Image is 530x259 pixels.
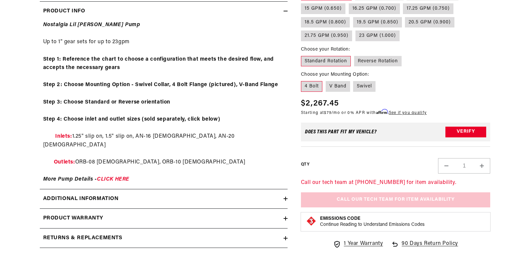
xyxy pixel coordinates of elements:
[43,7,85,16] h2: Product Info
[301,56,351,67] label: Standard Rotation
[40,209,288,228] summary: Product warranty
[43,57,274,71] strong: Step 1: Reference the chart to choose a configuration that meets the desired flow, and accepts th...
[301,3,345,14] label: 15 GPM (0.650)
[353,81,376,92] label: Swivel
[389,111,427,115] a: See if you qualify - Learn more about Affirm Financing (opens in modal)
[326,81,350,92] label: V Band
[354,56,402,67] label: Reverse Rotation
[301,110,427,116] p: Starting at /mo or 0% APR with .
[344,240,383,248] span: 1 Year Warranty
[43,22,140,27] strong: Nostalgia Lil [PERSON_NAME] Pump
[55,134,72,139] a: Inlets:
[40,189,288,209] summary: Additional information
[43,234,122,243] h2: Returns & replacements
[403,3,453,14] label: 17.25 GPM (0.750)
[376,109,388,114] span: Affirm
[43,195,119,203] h2: Additional information
[405,17,454,27] label: 20.5 GPM (0.900)
[320,222,425,228] p: Continue Reading to Understand Emissions Codes
[320,216,360,221] strong: Emissions Code
[301,180,456,185] a: Call our tech team at [PHONE_NUMBER] for item availability.
[97,177,129,182] a: CLICK HERE
[43,177,129,182] strong: More Pump Details -
[306,216,317,226] img: Emissions code
[301,17,350,27] label: 18.5 GPM (0.800)
[43,117,220,122] strong: Step 4: Choose inlet and outlet sizes (sold separately, click below)
[349,3,400,14] label: 16.25 GPM (0.700)
[40,229,288,248] summary: Returns & replacements
[40,21,288,184] div: Up to 1" gear sets for up to 23gpm 1.25" slip on, 1.5" slip on, AN-16 [DEMOGRAPHIC_DATA], AN-20 [...
[320,216,425,228] button: Emissions CodeContinue Reading to Understand Emissions Codes
[40,2,288,21] summary: Product Info
[301,162,309,168] label: QTY
[402,240,458,255] span: 90 Days Return Policy
[301,81,322,92] label: 4 Bolt
[43,82,278,87] strong: Step 2: Choose Mounting Option - Swivel Collar, 4 Bolt Flange (pictured), V-Band Flange
[301,71,369,78] legend: Choose your Mounting Option:
[324,111,331,115] span: $79
[355,30,400,41] label: 23 GPM (1.000)
[43,214,104,223] h2: Product warranty
[305,129,377,135] div: Does This part fit My vehicle?
[333,240,383,248] a: 1 Year Warranty
[301,98,339,110] span: $2,267.45
[43,100,171,105] strong: Step 3: Choose Standard or Reverse orientation
[301,46,350,53] legend: Choose your Rotation:
[391,240,458,255] a: 90 Days Return Policy
[353,17,402,27] label: 19.5 GPM (0.850)
[54,159,75,165] a: Outlets:
[301,30,352,41] label: 21.75 GPM (0.950)
[445,127,486,137] button: Verify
